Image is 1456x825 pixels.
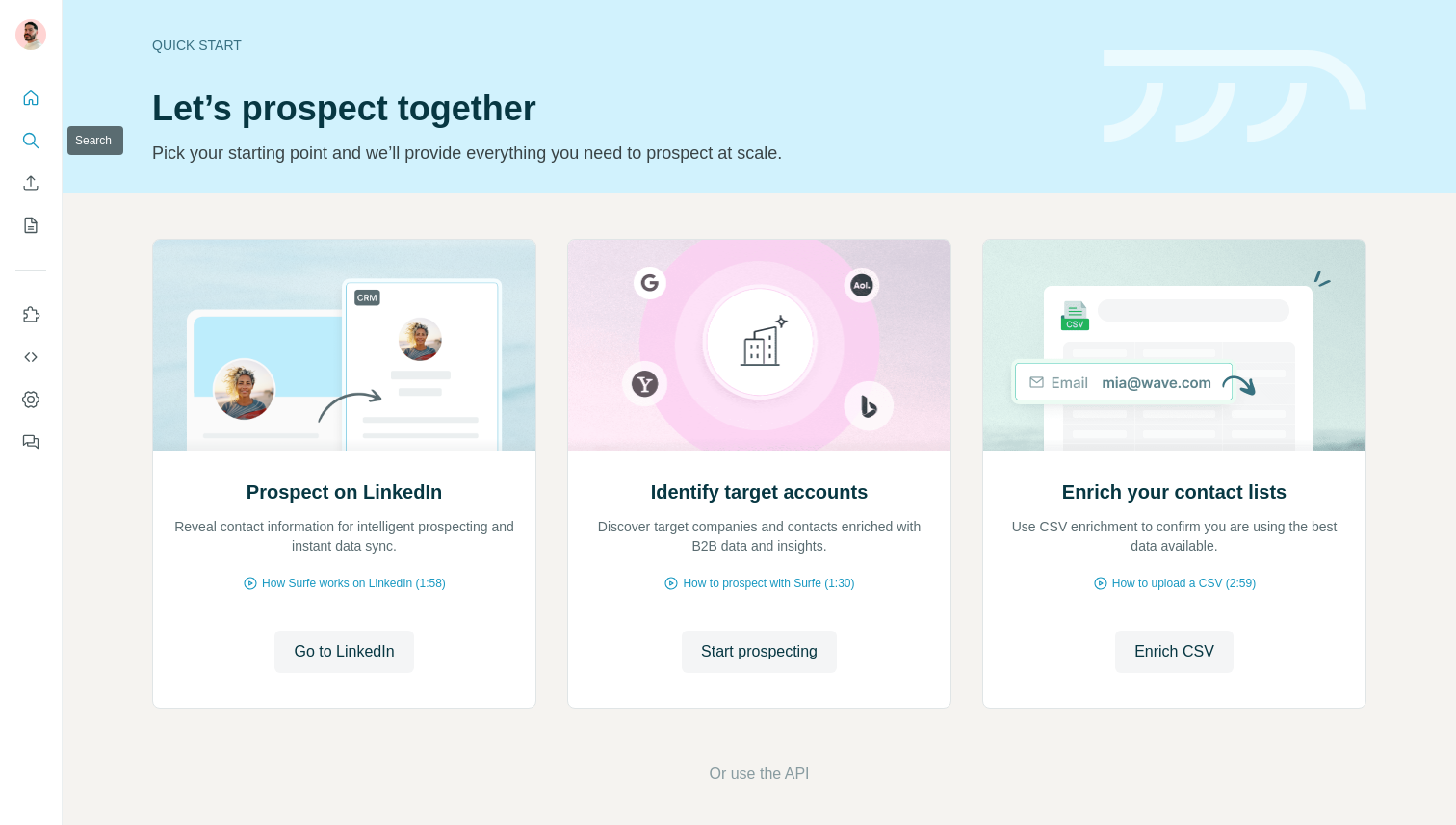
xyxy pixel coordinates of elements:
[15,208,46,243] button: My lists
[701,640,818,663] span: Start prospecting
[294,640,394,663] span: Go to LinkedIn
[15,382,46,417] button: Dashboard
[15,19,46,50] img: Avatar
[15,81,46,116] button: Quick start
[1104,50,1366,143] img: banner
[587,517,931,555] p: Discover target companies and contacts enriched with B2B data and insights.
[15,297,46,332] button: Use Surfe on LinkedIn
[247,478,442,505] h2: Prospect on LinkedIn
[683,575,854,592] span: How to prospect with Surfe (1:30)
[262,575,446,592] span: How Surfe works on LinkedIn (1:58)
[651,478,869,505] h2: Identify target accounts
[682,631,837,673] button: Start prospecting
[709,762,809,786] button: Or use the API
[1134,640,1214,663] span: Enrich CSV
[274,631,413,673] button: Go to LinkedIn
[567,240,951,451] img: Identify target accounts
[152,90,1080,128] h1: Let’s prospect together
[15,123,46,158] button: Search
[1002,517,1346,555] p: Use CSV enrichment to confirm you are using the best data available.
[1062,478,1287,505] h2: Enrich your contact lists
[152,36,1080,55] div: Quick start
[15,425,46,459] button: Feedback
[1115,631,1234,673] button: Enrich CSV
[1112,575,1256,592] span: How to upload a CSV (2:59)
[152,240,536,451] img: Prospect on LinkedIn
[172,517,516,555] p: Reveal contact information for intelligent prospecting and instant data sync.
[15,166,46,200] button: Enrich CSV
[982,240,1366,451] img: Enrich your contact lists
[15,340,46,374] button: Use Surfe API
[152,140,1080,167] p: Pick your starting point and we’ll provide everything you need to prospect at scale.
